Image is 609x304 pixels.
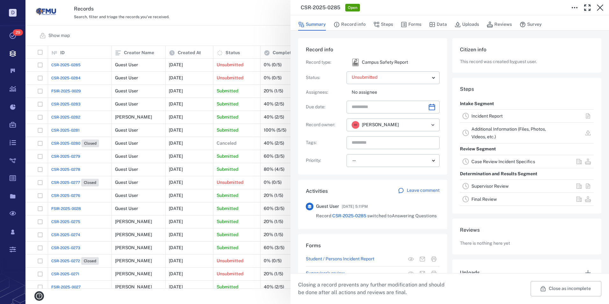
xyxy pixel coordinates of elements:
button: Choose date [426,101,438,113]
span: [DATE] 5:11PM [342,203,368,210]
a: Student / Persons Incident Report [306,256,374,262]
p: This record was created by guest user . [460,59,594,65]
p: Review Segment [460,143,496,155]
div: UploadsThere is nothing here yet [452,259,601,301]
button: Mail form [417,268,428,279]
span: [PERSON_NAME] [362,122,399,128]
a: Final Review [471,197,497,202]
button: Forms [401,18,421,31]
span: Guest User [316,203,339,210]
h6: Record info [306,46,440,54]
p: Record owner : [306,122,344,128]
div: Record infoRecord type:icon Campus Safety ReportCampus Safety ReportStatus:Assignees:No assigneeD... [298,38,447,180]
button: Uploads [455,18,479,31]
p: Determination and Results Segment [460,168,537,180]
p: There is nothing here yet [460,240,510,247]
p: D [9,9,17,17]
a: Leave comment [398,187,440,195]
button: Close [594,1,606,14]
button: Reviews [487,18,512,31]
button: Summary [298,18,326,31]
a: CSR-2025-0285 [332,213,366,218]
div: Campus Safety Report [352,59,359,66]
a: Case Review Incident Specifics [471,159,535,164]
span: 29 [13,29,23,36]
div: StepsIntake SegmentIncident ReportAdditional Information (Files, Photos, Videos, etc.)Review Segm... [452,78,601,219]
span: Open [347,5,359,11]
h6: Reviews [460,226,594,234]
a: Additional Information (Files, Photos, Videos, etc.) [471,127,546,139]
div: R R [352,121,359,129]
div: FormsStudent / Persons Incident ReportView form in the stepMail formPrint formSupervisor's review... [298,234,447,293]
p: Tags : [306,140,344,146]
div: ActivitiesLeave commentGuest User[DATE] 5:11PMRecord CSR-2025-0285 switched toAnswering Questions [298,180,447,235]
span: Record switched to [316,213,437,219]
button: Record info [333,18,366,31]
h6: Uploads [460,269,480,277]
p: Priority : [306,157,344,164]
p: Campus Safety Report [362,59,408,66]
span: Help [14,4,27,10]
p: Closing a record prevents any further modification and should be done after all actions and revie... [298,281,450,296]
p: Assignees : [306,89,344,96]
h6: Citizen info [460,46,594,54]
button: Survey [519,18,542,31]
div: ReviewsThere is nothing here yet [452,219,601,259]
a: Supervisor's review [306,270,345,277]
button: View form in the step [405,268,417,279]
button: Print form [428,253,440,265]
button: Toggle Fullscreen [581,1,594,14]
p: Intake Segment [460,98,494,110]
button: Data [429,18,447,31]
button: Print form [428,268,440,279]
h6: Steps [460,85,594,93]
h6: Forms [306,242,440,250]
button: Steps [373,18,393,31]
button: Open [428,120,437,129]
button: Close as incomplete [531,281,601,296]
h6: Activities [306,187,328,195]
p: Leave comment [407,187,440,194]
p: No assignee [352,89,440,96]
a: Supervisor Review [471,184,509,189]
h3: CSR-2025-0285 [301,4,340,11]
p: Due date : [306,104,344,110]
div: Citizen infoThis record was created byguest user. [452,38,601,78]
div: — [352,157,429,164]
button: Toggle to Edit Boxes [568,1,581,14]
p: Record type : [306,59,344,66]
button: View form in the step [405,253,417,265]
p: Unsubmitted [352,74,429,81]
a: Incident Report [471,113,503,119]
span: Answering Questions [392,213,437,218]
p: Status : [306,75,344,81]
button: Mail form [417,253,428,265]
img: icon Campus Safety Report [352,59,359,66]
